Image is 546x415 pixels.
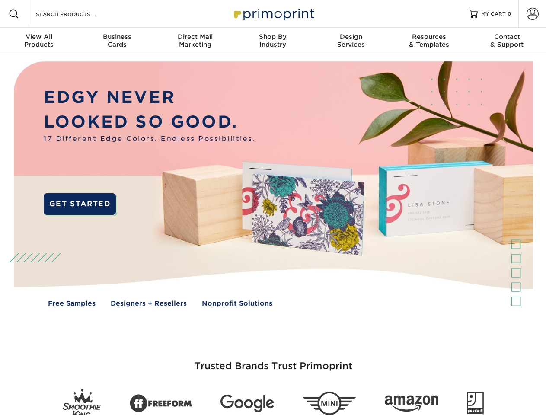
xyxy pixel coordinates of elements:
a: BusinessCards [78,28,156,55]
div: & Support [468,33,546,48]
span: Design [312,33,390,41]
a: Resources& Templates [390,28,468,55]
a: Direct MailMarketing [156,28,234,55]
div: Marketing [156,33,234,48]
span: Shop By [234,33,312,41]
h3: Trusted Brands Trust Primoprint [20,340,526,382]
div: Cards [78,33,156,48]
a: Nonprofit Solutions [202,299,272,309]
span: MY CART [481,10,506,18]
a: Contact& Support [468,28,546,55]
span: Business [78,33,156,41]
div: Industry [234,33,312,48]
img: Google [220,395,274,412]
a: Shop ByIndustry [234,28,312,55]
input: SEARCH PRODUCTS..... [35,9,119,19]
span: Contact [468,33,546,41]
p: LOOKED SO GOOD. [44,110,255,134]
a: Designers + Resellers [111,299,187,309]
span: Direct Mail [156,33,234,41]
img: Amazon [385,396,438,412]
a: DesignServices [312,28,390,55]
div: Services [312,33,390,48]
a: GET STARTED [44,193,116,215]
img: Goodwill [467,392,484,415]
img: Primoprint [230,4,316,23]
span: 17 Different Edge Colors. Endless Possibilities. [44,134,255,144]
span: Resources [390,33,468,41]
span: 0 [508,11,511,17]
div: & Templates [390,33,468,48]
p: EDGY NEVER [44,85,255,110]
a: Free Samples [48,299,96,309]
